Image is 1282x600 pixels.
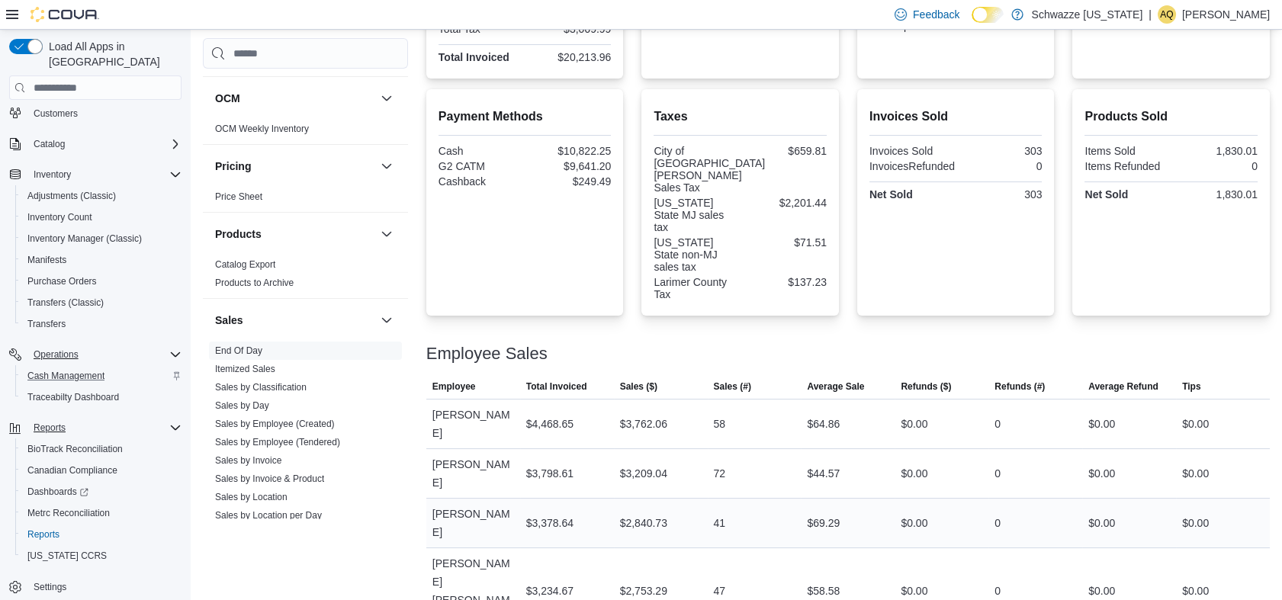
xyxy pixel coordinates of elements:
[215,436,340,448] span: Sales by Employee (Tendered)
[526,582,574,600] div: $3,234.67
[426,499,520,547] div: [PERSON_NAME]
[439,51,509,63] strong: Total Invoiced
[21,440,182,458] span: BioTrack Reconciliation
[959,188,1042,201] div: 303
[15,387,188,408] button: Traceabilty Dashboard
[1182,5,1270,24] p: [PERSON_NAME]
[27,318,66,330] span: Transfers
[27,528,59,541] span: Reports
[215,277,294,289] span: Products to Archive
[215,258,275,271] span: Catalog Export
[378,157,396,175] button: Pricing
[526,380,587,393] span: Total Invoiced
[34,107,78,120] span: Customers
[378,89,396,107] button: OCM
[528,145,611,157] div: $10,822.25
[439,160,522,172] div: G2 CATM
[21,461,124,480] a: Canadian Compliance
[807,464,840,483] div: $44.57
[21,504,116,522] a: Metrc Reconciliation
[21,187,182,205] span: Adjustments (Classic)
[714,582,726,600] div: 47
[215,313,374,328] button: Sales
[1084,107,1258,126] h2: Products Sold
[27,419,182,437] span: Reports
[21,388,182,406] span: Traceabilty Dashboard
[869,107,1043,126] h2: Invoices Sold
[27,104,84,123] a: Customers
[1182,464,1209,483] div: $0.00
[1084,145,1168,157] div: Items Sold
[27,297,104,309] span: Transfers (Classic)
[215,400,269,411] a: Sales by Day
[34,168,71,181] span: Inventory
[21,367,182,385] span: Cash Management
[215,259,275,270] a: Catalog Export
[21,525,66,544] a: Reports
[439,175,522,188] div: Cashback
[21,229,182,248] span: Inventory Manager (Classic)
[1088,514,1115,532] div: $0.00
[215,159,251,174] h3: Pricing
[215,492,288,502] a: Sales by Location
[21,367,111,385] a: Cash Management
[526,514,574,532] div: $3,378.64
[215,437,340,448] a: Sales by Employee (Tendered)
[31,7,99,22] img: Cova
[3,164,188,185] button: Inventory
[21,547,113,565] a: [US_STATE] CCRS
[994,415,1001,433] div: 0
[378,311,396,329] button: Sales
[15,438,188,460] button: BioTrack Reconciliation
[21,388,125,406] a: Traceabilty Dashboard
[869,145,953,157] div: Invoices Sold
[528,175,611,188] div: $249.49
[215,226,374,242] button: Products
[15,185,188,207] button: Adjustments (Classic)
[913,7,959,22] span: Feedback
[34,348,79,361] span: Operations
[620,464,667,483] div: $3,209.04
[215,418,335,430] span: Sales by Employee (Created)
[27,165,182,184] span: Inventory
[215,191,262,203] span: Price Sheet
[439,107,612,126] h2: Payment Methods
[21,547,182,565] span: Washington CCRS
[528,51,611,63] div: $20,213.96
[3,576,188,598] button: Settings
[744,276,827,288] div: $137.23
[744,236,827,249] div: $71.51
[21,483,182,501] span: Dashboards
[3,133,188,155] button: Catalog
[215,191,262,202] a: Price Sheet
[215,382,307,393] a: Sales by Classification
[901,514,927,532] div: $0.00
[27,104,182,123] span: Customers
[994,380,1045,393] span: Refunds (#)
[620,582,667,600] div: $2,753.29
[215,345,262,357] span: End Of Day
[994,464,1001,483] div: 0
[21,440,129,458] a: BioTrack Reconciliation
[714,380,751,393] span: Sales (#)
[972,23,972,24] span: Dark Mode
[526,415,574,433] div: $4,468.65
[27,464,117,476] span: Canadian Compliance
[215,509,322,521] span: Sales by Location per Day
[21,251,72,269] a: Manifests
[526,464,574,483] div: $3,798.61
[994,514,1001,532] div: 0
[1088,415,1115,433] div: $0.00
[27,443,123,455] span: BioTrack Reconciliation
[1182,514,1209,532] div: $0.00
[654,236,737,273] div: [US_STATE] State non-MJ sales tax
[901,380,951,393] span: Refunds ($)
[994,582,1001,600] div: 0
[27,345,85,364] button: Operations
[27,135,71,153] button: Catalog
[1158,5,1176,24] div: Anastasia Queen
[215,345,262,356] a: End Of Day
[215,364,275,374] a: Itemized Sales
[27,211,92,223] span: Inventory Count
[21,294,182,312] span: Transfers (Classic)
